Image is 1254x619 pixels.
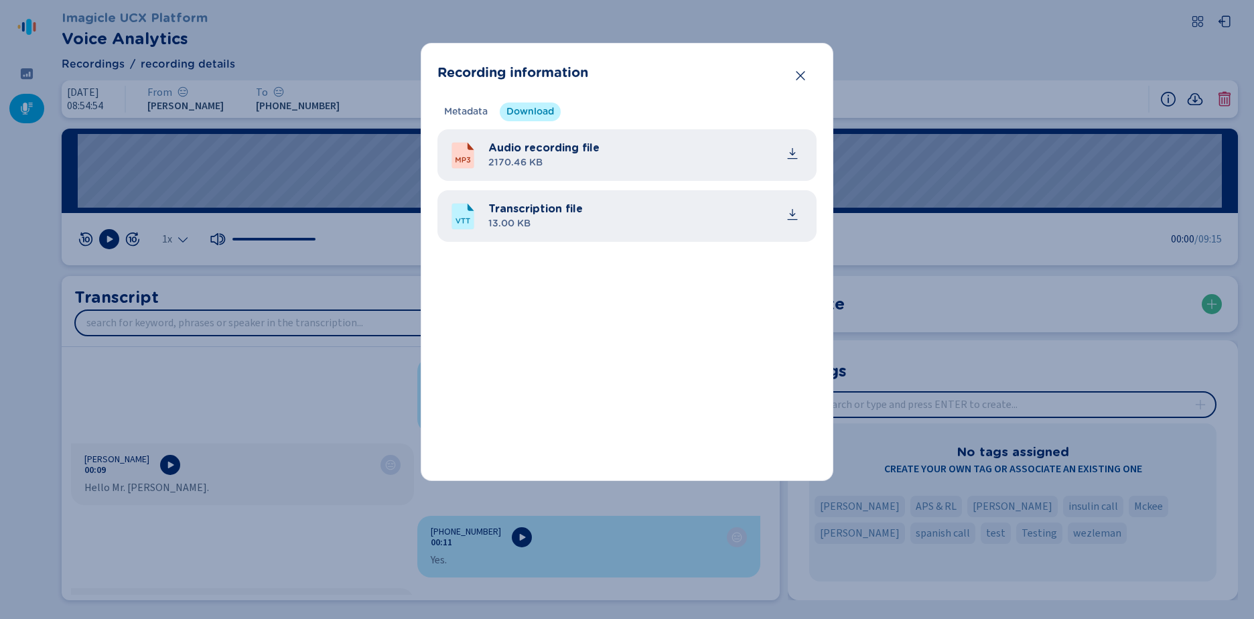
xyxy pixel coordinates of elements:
[779,140,806,167] button: common.download
[786,208,799,221] svg: download
[786,147,799,160] svg: download
[786,147,799,160] div: Download file
[779,201,806,228] button: common.download
[488,140,600,156] span: Audio recording file
[488,140,806,170] div: audio_20251010_085454_JuanMontenegro-+16199334431.mp3
[488,156,600,170] span: 2170.46 KB
[488,217,583,231] span: 13.00 KB
[488,201,806,231] div: transcription_20251010_085454_JuanMontenegro-+16199334431.vtt.txt
[448,202,478,231] svg: VTTFile
[437,60,817,86] header: Recording information
[488,201,583,217] span: Transcription file
[444,105,488,119] span: Metadata
[448,141,478,170] svg: MP3File
[786,208,799,221] div: Download file
[787,62,814,89] button: Close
